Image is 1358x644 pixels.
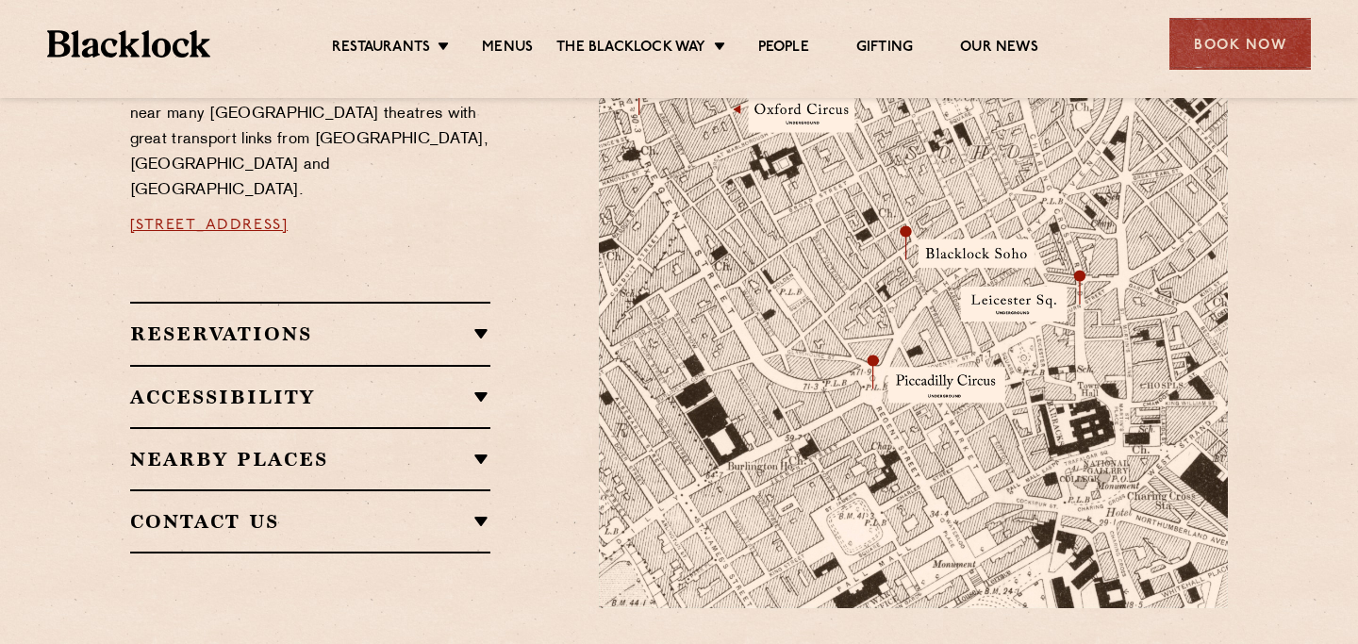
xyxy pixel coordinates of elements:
[556,39,705,59] a: The Blacklock Way
[130,386,491,408] h2: Accessibility
[758,39,809,59] a: People
[1025,433,1289,609] img: svg%3E
[130,322,491,345] h2: Reservations
[130,448,491,471] h2: Nearby Places
[130,510,491,533] h2: Contact Us
[960,39,1038,59] a: Our News
[856,39,913,59] a: Gifting
[332,39,430,59] a: Restaurants
[47,30,210,58] img: BL_Textured_Logo-footer-cropped.svg
[130,218,289,233] a: [STREET_ADDRESS]
[482,39,533,59] a: Menus
[1169,18,1311,70] div: Book Now
[130,76,491,204] p: Located in the heart of [GEOGRAPHIC_DATA] near many [GEOGRAPHIC_DATA] theatres with great transpo...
